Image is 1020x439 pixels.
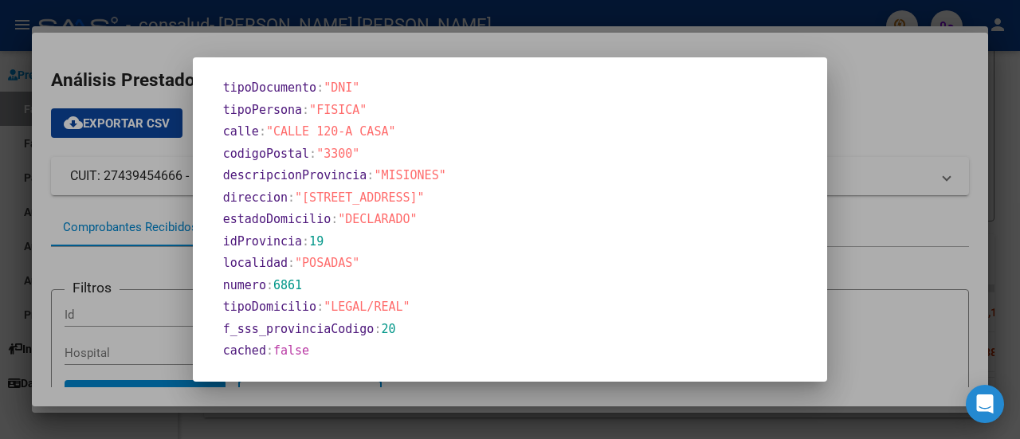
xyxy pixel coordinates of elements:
[966,385,1004,423] div: Open Intercom Messenger
[223,343,266,358] span: cached
[331,212,338,226] span: :
[288,190,295,205] span: :
[302,234,309,249] span: :
[316,147,359,161] span: "3300"
[266,124,396,139] span: "CALLE 120-A CASA"
[223,322,375,336] span: f_sss_provinciaCodigo
[273,343,309,358] span: false
[309,147,316,161] span: :
[316,300,324,314] span: :
[259,124,266,139] span: :
[223,80,316,95] span: tipoDocumento
[338,212,417,226] span: "DECLARADO"
[316,80,324,95] span: :
[223,124,259,139] span: calle
[223,147,309,161] span: codigoPostal
[295,256,359,270] span: "POSADAS"
[223,300,316,314] span: tipoDomicilio
[223,256,288,270] span: localidad
[295,190,425,205] span: "[STREET_ADDRESS]"
[223,278,266,292] span: numero
[367,168,374,182] span: :
[288,256,295,270] span: :
[324,80,359,95] span: "DNI"
[223,212,331,226] span: estadoDomicilio
[223,168,367,182] span: descripcionProvincia
[266,278,273,292] span: :
[324,300,410,314] span: "LEGAL/REAL"
[266,343,273,358] span: :
[223,190,288,205] span: direccion
[374,168,445,182] span: "MISIONES"
[309,234,324,249] span: 19
[381,322,395,336] span: 20
[223,234,302,249] span: idProvincia
[302,103,309,117] span: :
[374,322,381,336] span: :
[309,103,367,117] span: "FISICA"
[273,278,302,292] span: 6861
[223,103,302,117] span: tipoPersona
